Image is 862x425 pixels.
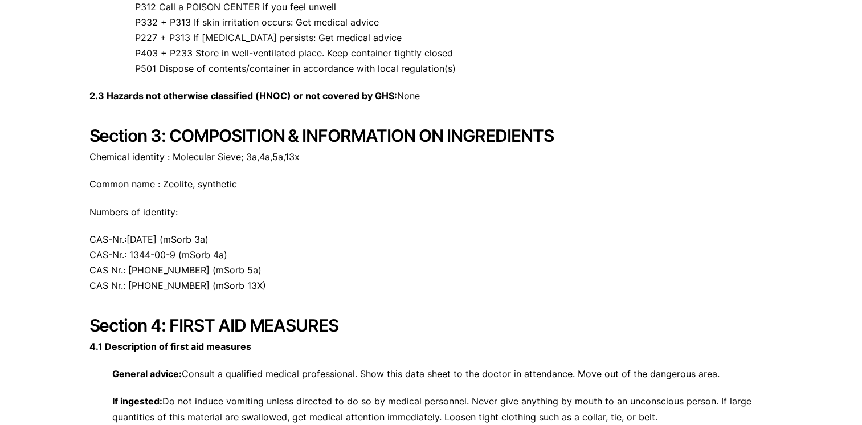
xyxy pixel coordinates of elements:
[89,341,251,352] strong: 4.1 Description of first aid measures
[89,177,773,192] p: Common name : Zeolite, synthetic
[112,395,162,407] strong: If ingested:
[89,205,773,220] p: Numbers of identity:
[89,90,397,101] strong: 2.3 Hazards not otherwise classified (HNOC) or not covered by GHS:
[89,232,773,294] p: CAS-Nr.:[DATE] (mSorb 3a) CAS-Nr.: 1344-00-9 (mSorb 4a) CAS Nr.: [PHONE_NUMBER] (mSorb 5a) CAS Nr...
[89,366,773,382] p: Consult a qualified medical professional. Show this data sheet to the doctor in attendance. Move ...
[89,149,773,165] p: Chemical identity : Molecular Sieve; 3a,4a,5a,13x
[89,394,773,424] p: Do not induce vomiting unless directed to do so by medical personnel. Never give anything by mout...
[89,125,773,146] h2: Section 3: COMPOSITION & INFORMATION ON INGREDIENTS
[112,368,182,379] strong: General advice:
[89,315,773,336] h2: Section 4: FIRST AID MEASURES
[89,88,773,104] p: None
